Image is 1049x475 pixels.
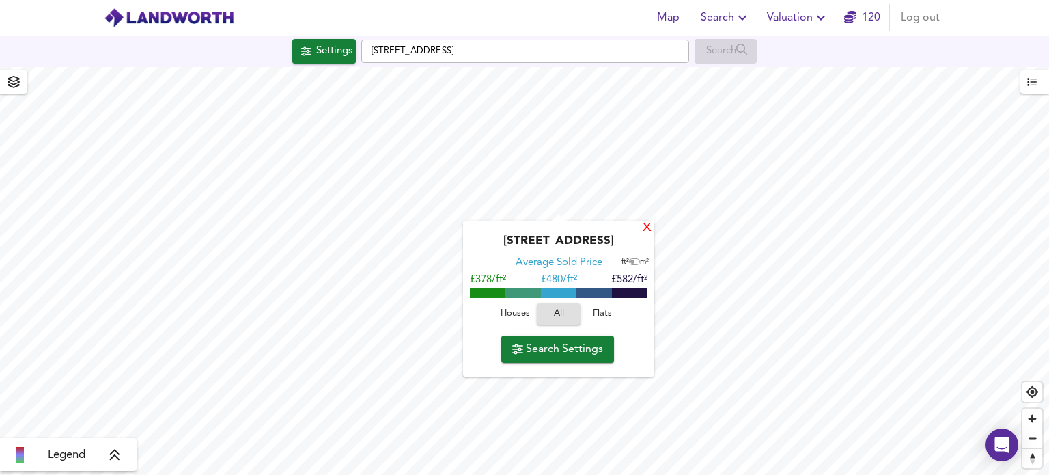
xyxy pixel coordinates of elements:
[292,39,356,64] div: Click to configure Search Settings
[1022,409,1042,429] button: Zoom in
[641,222,653,235] div: X
[985,429,1018,461] div: Open Intercom Messenger
[652,8,684,27] span: Map
[292,39,356,64] button: Settings
[512,340,603,359] span: Search Settings
[537,303,581,325] button: All
[1022,448,1042,468] button: Reset bearing to north
[1022,382,1042,402] button: Find my location
[501,336,614,363] button: Search Settings
[1022,449,1042,468] span: Reset bearing to north
[844,8,880,27] a: 120
[611,275,647,285] span: £582/ft²
[470,234,647,256] div: [STREET_ADDRESS]
[584,306,621,322] span: Flats
[544,306,574,322] span: All
[767,8,829,27] span: Valuation
[895,4,945,31] button: Log out
[1022,429,1042,448] button: Zoom out
[701,8,751,27] span: Search
[493,303,537,325] button: Houses
[695,4,756,31] button: Search
[581,303,624,325] button: Flats
[646,4,690,31] button: Map
[361,40,689,63] input: Enter a location...
[316,42,352,60] div: Settings
[470,275,506,285] span: £378/ft²
[901,8,940,27] span: Log out
[1022,429,1042,448] span: Zoom out
[516,256,602,270] div: Average Sold Price
[621,258,629,266] span: ft²
[640,258,649,266] span: m²
[496,306,533,322] span: Houses
[48,447,85,463] span: Legend
[761,4,835,31] button: Valuation
[695,39,757,64] div: Enable a Source before running a Search
[541,275,577,285] span: £ 480/ft²
[840,4,884,31] button: 120
[104,8,234,28] img: logo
